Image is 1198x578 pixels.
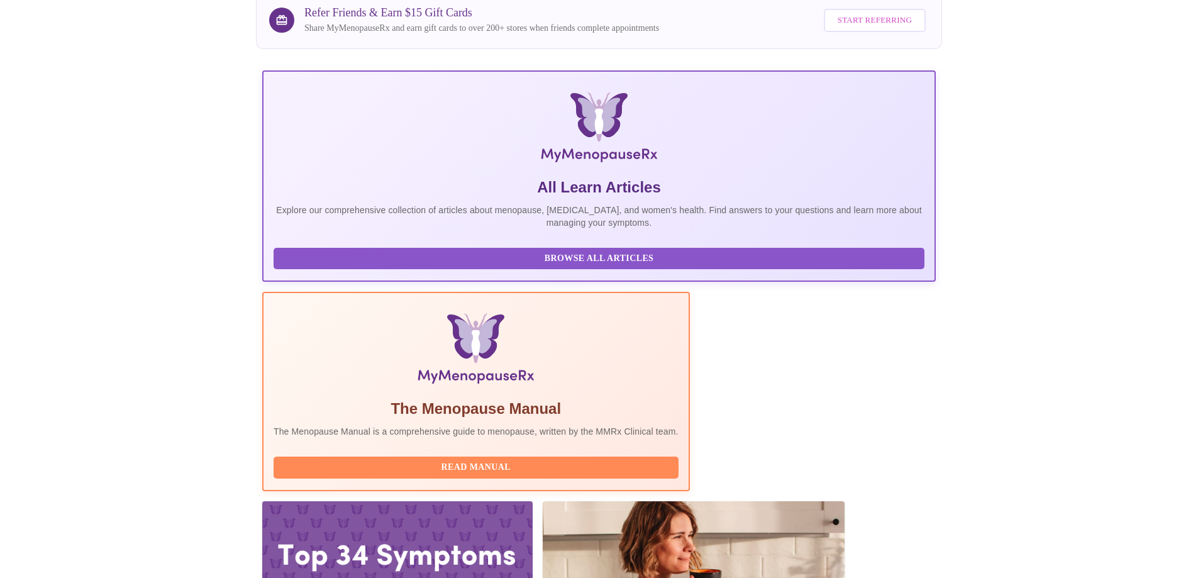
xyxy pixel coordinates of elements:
[274,461,682,472] a: Read Manual
[821,3,929,38] a: Start Referring
[274,248,924,270] button: Browse All Articles
[304,6,659,19] h3: Refer Friends & Earn $15 Gift Cards
[375,92,823,167] img: MyMenopauseRx Logo
[304,22,659,35] p: Share MyMenopauseRx and earn gift cards to over 200+ stores when friends complete appointments
[338,313,614,389] img: Menopause Manual
[274,177,924,197] h5: All Learn Articles
[286,460,666,475] span: Read Manual
[274,252,928,263] a: Browse All Articles
[274,425,679,438] p: The Menopause Manual is a comprehensive guide to menopause, written by the MMRx Clinical team.
[286,251,912,267] span: Browse All Articles
[824,9,926,32] button: Start Referring
[274,399,679,419] h5: The Menopause Manual
[274,457,679,479] button: Read Manual
[838,13,912,28] span: Start Referring
[274,204,924,229] p: Explore our comprehensive collection of articles about menopause, [MEDICAL_DATA], and women's hea...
